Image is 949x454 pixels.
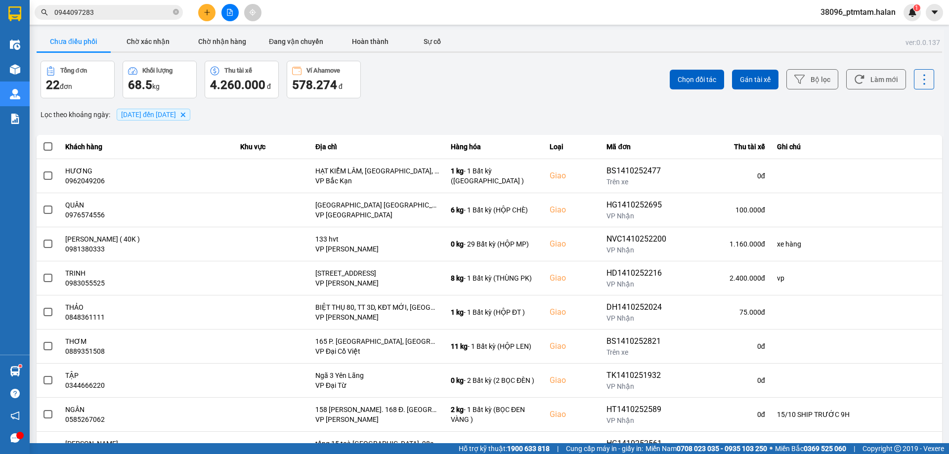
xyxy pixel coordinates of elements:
[677,445,767,453] strong: 0708 023 035 - 0935 103 250
[854,443,855,454] span: |
[41,61,115,98] button: Tổng đơn22đơn
[451,375,538,385] div: - 2 Bất kỳ (2 BỌC ĐÈN )
[315,439,439,449] div: tầng 15 toà [GEOGRAPHIC_DATA] ,98a P. [PERSON_NAME], Nhân Chính, [GEOGRAPHIC_DATA], [GEOGRAPHIC_D...
[740,75,771,84] span: Gán tài xế
[315,336,439,346] div: 165 P. [GEOGRAPHIC_DATA], [GEOGRAPHIC_DATA], [GEOGRAPHIC_DATA], [GEOGRAPHIC_DATA] 10000, [GEOGRAP...
[10,366,20,376] img: warehouse-icon
[550,272,595,284] div: Giao
[54,7,171,18] input: Tìm tên, số ĐT hoặc mã đơn
[234,135,309,159] th: Khu vực
[451,167,464,175] span: 1 kg
[445,135,544,159] th: Hàng hóa
[606,415,669,425] div: VP Nhận
[908,8,917,17] img: icon-new-feature
[292,77,355,93] div: đ
[205,61,279,98] button: Thu tài xế4.260.000 đ
[65,336,229,346] div: THƠM
[544,135,601,159] th: Loại
[681,410,765,419] div: 0 đ
[111,32,185,51] button: Chờ xác nhận
[249,9,256,16] span: aim
[65,346,229,356] div: 0889351508
[681,341,765,351] div: 0 đ
[65,414,229,424] div: 0585267062
[315,200,439,210] div: [GEOGRAPHIC_DATA] [GEOGRAPHIC_DATA], Căn U7L07, [GEOGRAPHIC_DATA] thị [GEOGRAPHIC_DATA], [GEOGRAP...
[60,67,87,74] div: Tổng đơn
[65,312,229,322] div: 0848361111
[606,211,669,221] div: VP Nhận
[65,176,229,186] div: 0962049206
[117,109,190,121] span: 14/10/2025 đến 14/10/2025, close by backspace
[306,67,340,74] div: Ví Ahamove
[315,302,439,312] div: BIỆT THỤ 80, TT 3D, KĐT MỚI, [GEOGRAPHIC_DATA], [GEOGRAPHIC_DATA], [GEOGRAPHIC_DATA], [GEOGRAPHIC...
[315,405,439,414] div: 158 [PERSON_NAME]. 168 Đ. [GEOGRAPHIC_DATA], khu đô thị, [GEOGRAPHIC_DATA], [GEOGRAPHIC_DATA] 000...
[204,9,211,16] span: plus
[777,410,936,419] div: 15/10 SHIP TRƯỚC 9H
[142,67,173,74] div: Khối lượng
[8,6,21,21] img: logo-vxr
[606,301,669,313] div: DH1410252024
[123,61,197,98] button: Khối lượng68.5kg
[606,313,669,323] div: VP Nhận
[315,268,439,278] div: [STREET_ADDRESS]
[777,273,936,283] div: vp
[210,78,265,92] span: 4.260.000
[550,374,595,386] div: Giao
[185,32,259,51] button: Chờ nhận hàng
[65,439,229,449] div: [PERSON_NAME]
[550,204,595,216] div: Giao
[913,4,920,11] sup: 1
[930,8,939,17] span: caret-down
[315,312,439,322] div: VP [PERSON_NAME]
[550,170,595,182] div: Giao
[10,389,20,398] span: question-circle
[681,171,765,181] div: 0 đ
[451,308,464,316] span: 1 kg
[19,365,22,368] sup: 1
[681,273,765,283] div: 2.400.000 đ
[10,411,20,420] span: notification
[224,67,252,74] div: Thu tài xế
[315,371,439,380] div: Ngã 3 Yên Lãng
[65,268,229,278] div: TRINH
[10,64,20,75] img: warehouse-icon
[606,177,669,187] div: Trên xe
[678,75,716,84] span: Chọn đối tác
[315,166,439,176] div: HẠT KIỂM LÂM, [GEOGRAPHIC_DATA], [GEOGRAPHIC_DATA]
[451,342,468,350] span: 11 kg
[770,447,773,451] span: ⚪️
[846,69,906,89] button: Làm mới
[606,199,669,211] div: HG1410252695
[459,443,550,454] span: Hỗ trợ kỹ thuật:
[451,307,538,317] div: - 1 Bất kỳ (HỘP ĐT )
[315,346,439,356] div: VP Đại Cồ Việt
[65,166,229,176] div: HƯƠNG
[777,239,936,249] div: xe hàng
[59,135,235,159] th: Khách hàng
[732,70,778,89] button: Gán tài xế
[566,443,643,454] span: Cung cấp máy in - giấy in:
[804,445,846,453] strong: 0369 525 060
[128,78,152,92] span: 68.5
[65,210,229,220] div: 0976574556
[37,32,111,51] button: Chưa điều phối
[606,165,669,177] div: BS1410252477
[775,443,846,454] span: Miền Bắc
[65,234,229,244] div: [PERSON_NAME] ( 40K )
[606,438,669,450] div: HG1410252561
[681,307,765,317] div: 75.000 đ
[681,375,765,385] div: 0 đ
[786,69,838,89] button: Bộ lọc
[606,404,669,415] div: HT1410252589
[451,166,538,186] div: - 1 Bất kỳ ([GEOGRAPHIC_DATA] )
[46,77,109,93] div: đơn
[65,302,229,312] div: THẢO
[65,405,229,414] div: NGÂN
[46,78,60,92] span: 22
[180,112,186,118] svg: Delete
[451,206,464,214] span: 6 kg
[550,306,595,318] div: Giao
[407,32,457,51] button: Sự cố
[65,380,229,390] div: 0344666220
[550,238,595,250] div: Giao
